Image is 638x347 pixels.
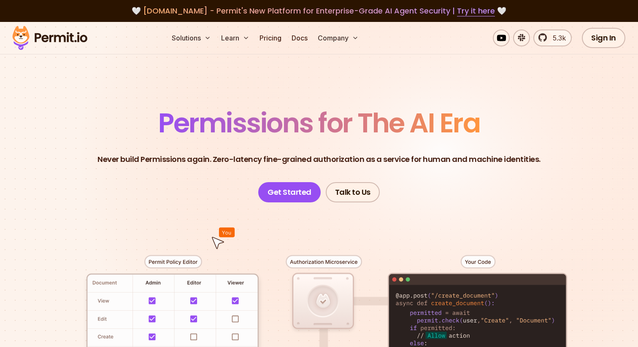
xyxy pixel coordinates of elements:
[326,182,380,202] a: Talk to Us
[548,33,566,43] span: 5.3k
[288,30,311,46] a: Docs
[258,182,321,202] a: Get Started
[97,153,541,165] p: Never build Permissions again. Zero-latency fine-grained authorization as a service for human and...
[256,30,285,46] a: Pricing
[218,30,253,46] button: Learn
[533,30,572,46] a: 5.3k
[158,104,480,142] span: Permissions for The AI Era
[20,5,618,17] div: 🤍 🤍
[582,28,625,48] a: Sign In
[8,24,91,52] img: Permit logo
[168,30,214,46] button: Solutions
[457,5,495,16] a: Try it here
[143,5,495,16] span: [DOMAIN_NAME] - Permit's New Platform for Enterprise-Grade AI Agent Security |
[314,30,362,46] button: Company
